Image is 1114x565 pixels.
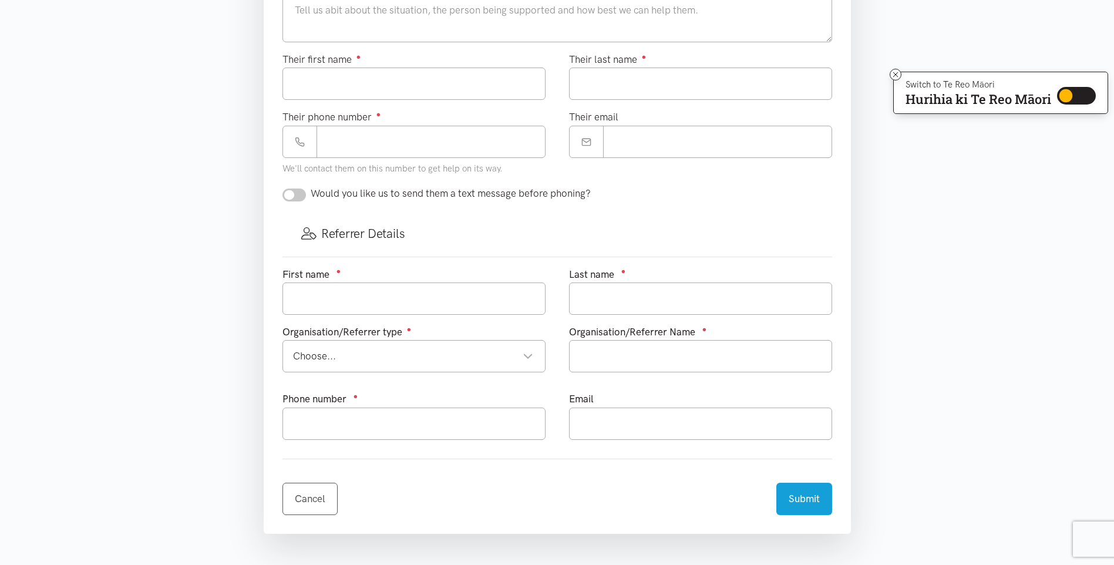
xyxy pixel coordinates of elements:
[336,267,341,275] sup: ●
[603,126,832,158] input: Email
[317,126,546,158] input: Phone number
[569,391,594,407] label: Email
[376,110,381,119] sup: ●
[293,348,533,364] div: Choose...
[282,52,361,68] label: Their first name
[301,225,813,242] h3: Referrer Details
[311,187,591,199] span: Would you like us to send them a text message before phoning?
[282,483,338,515] a: Cancel
[569,52,647,68] label: Their last name
[282,324,546,340] div: Organisation/Referrer type
[356,52,361,61] sup: ●
[906,81,1051,88] p: Switch to Te Reo Māori
[282,163,503,174] small: We'll contact them on this number to get help on its way.
[407,325,412,334] sup: ●
[354,392,358,401] sup: ●
[621,267,626,275] sup: ●
[282,267,329,282] label: First name
[569,109,618,125] label: Their email
[282,391,346,407] label: Phone number
[642,52,647,61] sup: ●
[906,94,1051,105] p: Hurihia ki Te Reo Māori
[282,109,381,125] label: Their phone number
[569,267,614,282] label: Last name
[569,324,695,340] label: Organisation/Referrer Name
[702,325,707,334] sup: ●
[776,483,832,515] button: Submit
